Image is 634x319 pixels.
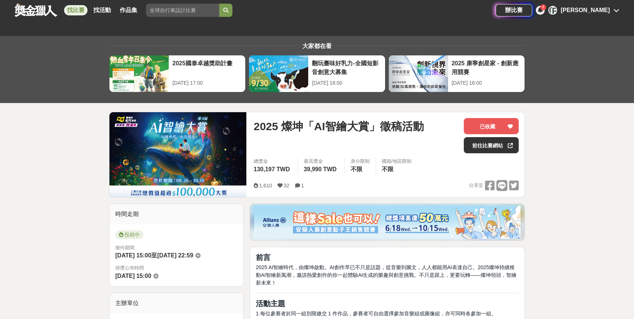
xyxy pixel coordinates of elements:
strong: 活動主題 [256,300,285,308]
span: 不限 [351,166,362,172]
div: 時間走期 [109,204,243,224]
div: [DATE] 16:00 [452,79,521,87]
span: 至 [151,252,157,258]
img: dcc59076-91c0-4acb-9c6b-a1d413182f46.png [254,206,521,239]
span: 32 [284,183,290,188]
a: 辦比賽 [496,4,532,16]
a: 找比賽 [64,5,87,15]
div: 翻玩臺味好乳力-全國短影音創意大募集 [312,59,381,76]
a: 翻玩臺味好乳力-全國短影音創意大募集[DATE] 18:00 [249,55,385,92]
span: 130,197 TWD [254,166,290,172]
div: 主辦單位 [109,293,243,313]
span: 投稿中 [115,230,143,239]
a: 作品集 [117,5,140,15]
a: 2025 康寧創星家 - 創新應用競賽[DATE] 16:00 [388,55,525,92]
span: [DATE] 22:59 [157,252,193,258]
span: [DATE] 15:00 [115,273,151,279]
img: Cover Image [109,112,246,197]
div: [PERSON_NAME] [548,6,557,15]
span: 39,990 TWD [304,166,337,172]
span: 2025 燦坤「AI智繪大賞」徵稿活動 [254,118,424,135]
input: 全球自行車設計比賽 [146,4,219,17]
span: 不限 [382,166,394,172]
div: 國籍/地區限制 [382,158,412,165]
span: 大家都在看 [301,43,333,49]
span: 2025 AI智繪時代，由燦坤啟動。AI創作早已不只是話題，從音樂到圖文，人人都能用AI表達自己。2025燦坤持續推動AI智繪新風潮，邀請熱愛創作的你一起體驗AI生成的樂趣與創意挑戰。不只是跟上... [256,264,516,286]
div: 身分限制 [351,158,370,165]
span: 1,610 [259,183,272,188]
div: [DATE] 17:00 [172,79,242,87]
div: [DATE] 18:00 [312,79,381,87]
strong: 前言 [256,253,271,261]
span: 得獎公布時間 [115,264,238,272]
a: 找活動 [90,5,114,15]
span: 最高獎金 [304,158,339,165]
div: 2025 康寧創星家 - 創新應用競賽 [452,59,521,76]
a: 前往比賽網站 [464,137,519,153]
button: 已收藏 [464,118,519,134]
div: [PERSON_NAME] [561,6,610,15]
span: 分享至 [469,180,483,191]
span: 1.每位參賽者於同一組別限繳交 1 件作品，參賽者可自由選擇參加音樂組或圖像組，亦可同時各參加一組。 [256,311,496,316]
span: 總獎金 [254,158,292,165]
span: 9 [542,5,544,9]
span: 徵件期間 [115,245,134,250]
span: 1 [301,183,304,188]
a: 2025國泰卓越獎助計畫[DATE] 17:00 [109,55,246,92]
span: [DATE] 15:00 [115,252,151,258]
div: 2025國泰卓越獎助計畫 [172,59,242,76]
